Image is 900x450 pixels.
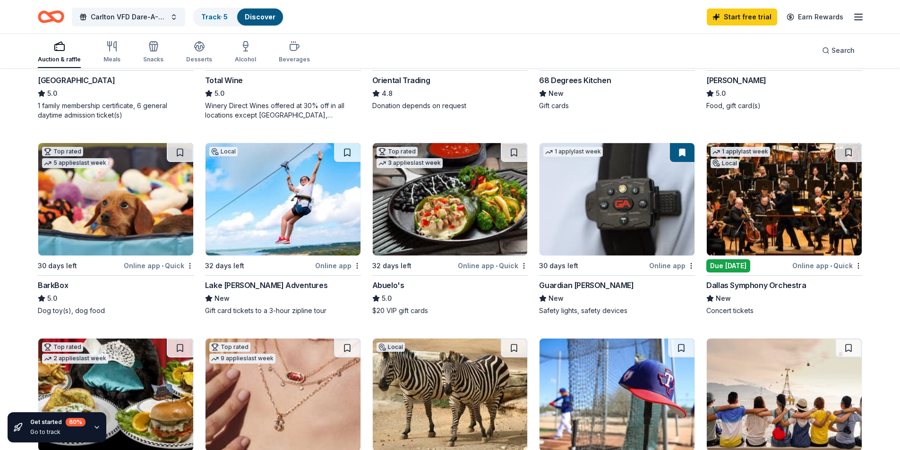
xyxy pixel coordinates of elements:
[496,262,497,270] span: •
[372,280,404,291] div: Abuelo's
[47,293,57,304] span: 5.0
[707,143,862,255] img: Image for Dallas Symphony Orchestra
[539,75,611,86] div: 68 Degrees Kitchen
[209,342,250,352] div: Top rated
[377,342,405,352] div: Local
[539,306,695,315] div: Safety lights, safety devices
[214,293,230,304] span: New
[47,88,57,99] span: 5.0
[124,260,194,272] div: Online app Quick
[792,260,862,272] div: Online app Quick
[38,6,64,28] a: Home
[382,293,392,304] span: 5.0
[382,88,393,99] span: 4.8
[186,56,212,63] div: Desserts
[458,260,528,272] div: Online app Quick
[143,56,163,63] div: Snacks
[205,260,244,272] div: 32 days left
[38,306,194,315] div: Dog toy(s), dog food
[186,37,212,68] button: Desserts
[539,143,695,315] a: Image for Guardian Angel Device1 applylast week30 days leftOnline appGuardian [PERSON_NAME]NewSaf...
[814,41,862,60] button: Search
[214,88,224,99] span: 5.0
[42,147,83,156] div: Top rated
[38,56,81,63] div: Auction & raffle
[716,293,731,304] span: New
[38,143,193,255] img: Image for BarkBox
[539,260,578,272] div: 30 days left
[781,8,849,25] a: Earn Rewards
[711,147,770,157] div: 1 apply last week
[830,262,832,270] span: •
[716,88,726,99] span: 5.0
[706,75,766,86] div: [PERSON_NAME]
[245,13,275,21] a: Discover
[143,37,163,68] button: Snacks
[91,11,166,23] span: Carlton VFD Dare-A-Oke
[42,354,108,364] div: 2 applies last week
[706,101,862,110] div: Food, gift card(s)
[38,280,68,291] div: BarkBox
[539,101,695,110] div: Gift cards
[162,262,163,270] span: •
[205,280,327,291] div: Lake [PERSON_NAME] Adventures
[30,418,86,426] div: Get started
[72,8,185,26] button: Carlton VFD Dare-A-Oke
[372,260,411,272] div: 32 days left
[372,75,430,86] div: Oriental Trading
[206,143,360,255] img: Image for Lake Travis Zipline Adventures
[205,143,361,315] a: Image for Lake Travis Zipline AdventuresLocal32 days leftOnline appLake [PERSON_NAME] AdventuresN...
[549,293,564,304] span: New
[543,147,603,157] div: 1 apply last week
[279,56,310,63] div: Beverages
[706,306,862,315] div: Concert tickets
[235,56,256,63] div: Alcohol
[205,101,361,120] div: Winery Direct Wines offered at 30% off in all locations except [GEOGRAPHIC_DATA], [GEOGRAPHIC_DAT...
[209,354,275,364] div: 9 applies last week
[831,45,855,56] span: Search
[539,280,634,291] div: Guardian [PERSON_NAME]
[315,260,361,272] div: Online app
[377,158,443,168] div: 3 applies last week
[38,143,194,315] a: Image for BarkBoxTop rated5 applieslast week30 days leftOnline app•QuickBarkBox5.0Dog toy(s), dog...
[205,306,361,315] div: Gift card tickets to a 3-hour zipline tour
[30,428,86,436] div: Go to track
[209,147,238,156] div: Local
[42,158,108,168] div: 5 applies last week
[235,37,256,68] button: Alcohol
[540,143,694,255] img: Image for Guardian Angel Device
[201,13,228,21] a: Track· 5
[372,306,528,315] div: $20 VIP gift cards
[549,88,564,99] span: New
[707,8,777,25] a: Start free trial
[66,418,86,426] div: 60 %
[103,37,120,68] button: Meals
[372,143,528,315] a: Image for Abuelo's Top rated3 applieslast week32 days leftOnline app•QuickAbuelo's5.0$20 VIP gift...
[706,259,750,272] div: Due [DATE]
[38,75,115,86] div: [GEOGRAPHIC_DATA]
[38,101,194,120] div: 1 family membership certificate, 6 general daytime admission ticket(s)
[38,260,77,272] div: 30 days left
[38,37,81,68] button: Auction & raffle
[373,143,528,255] img: Image for Abuelo's
[372,101,528,110] div: Donation depends on request
[205,75,243,86] div: Total Wine
[649,260,695,272] div: Online app
[377,147,418,156] div: Top rated
[42,342,83,352] div: Top rated
[279,37,310,68] button: Beverages
[711,159,739,168] div: Local
[706,280,806,291] div: Dallas Symphony Orchestra
[706,143,862,315] a: Image for Dallas Symphony Orchestra1 applylast weekLocalDue [DATE]Online app•QuickDallas Symphony...
[103,56,120,63] div: Meals
[193,8,284,26] button: Track· 5Discover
